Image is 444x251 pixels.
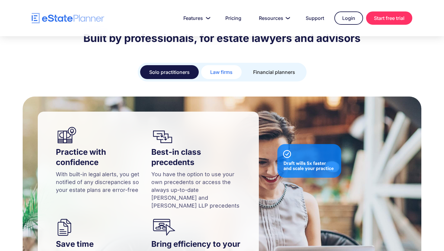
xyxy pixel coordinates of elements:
img: icon for eState Planner, helping lawyers save time [56,219,131,236]
a: Support [298,12,331,24]
div: Law firms [210,68,233,76]
h4: Best-in class precedents [151,147,241,167]
div: Solo practitioners [149,68,190,76]
a: Login [334,11,363,25]
a: Pricing [218,12,249,24]
a: Features [176,12,215,24]
a: home [32,13,104,24]
img: icon of estate templates [151,127,227,144]
div: Financial planners [253,68,295,76]
img: an estate lawyer confident while drafting wills for their clients [56,127,131,144]
p: You have the option to use your own precedents or access the always up-to-date [PERSON_NAME] and ... [151,170,241,210]
h4: Save time [56,239,145,249]
p: With built-in legal alerts, you get notified of any discrepancies so your estate plans are error-... [56,170,145,194]
img: icon that highlights efficiency for estate lawyers [151,219,227,236]
a: Resources [252,12,295,24]
a: Start free trial [366,11,412,25]
h2: Built by professionals, for estate lawyers and advisors [32,31,412,45]
h4: Practice with confidence [56,147,145,167]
